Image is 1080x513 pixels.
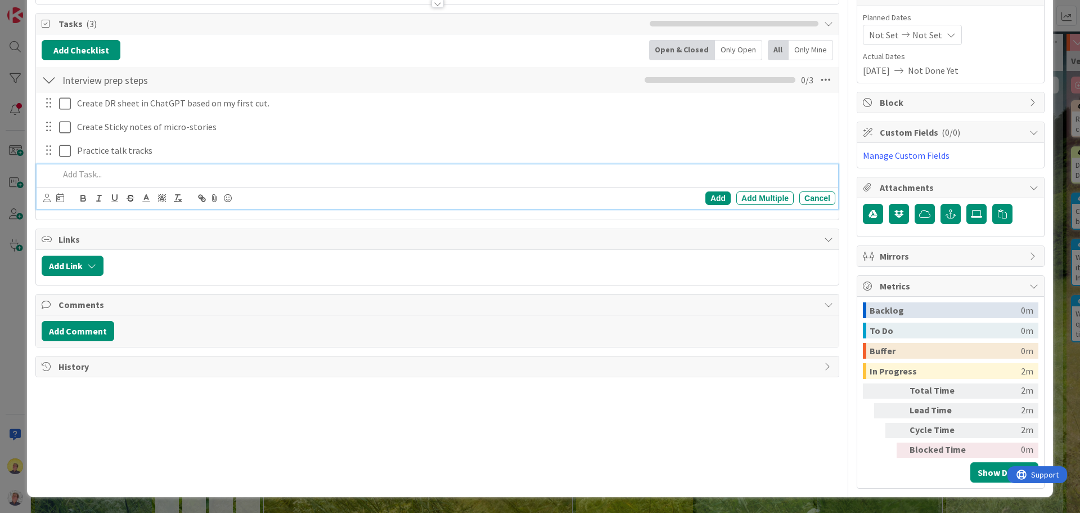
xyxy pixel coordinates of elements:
[801,73,813,87] span: 0 / 3
[880,249,1024,263] span: Mirrors
[970,462,1038,483] button: Show Details
[912,28,942,42] span: Not Set
[77,121,831,133] p: Create Sticky notes of micro-stories
[649,40,715,60] div: Open & Closed
[910,383,971,399] div: Total Time
[799,191,835,205] div: Cancel
[1021,323,1033,338] div: 0m
[870,302,1021,318] div: Backlog
[880,181,1024,194] span: Attachments
[1021,363,1033,379] div: 2m
[976,423,1033,438] div: 2m
[976,403,1033,418] div: 2m
[976,443,1033,458] div: 0m
[58,360,818,373] span: History
[705,191,731,205] div: Add
[42,40,120,60] button: Add Checklist
[768,40,789,60] div: All
[77,97,831,110] p: Create DR sheet in ChatGPT based on my first cut.
[908,64,958,77] span: Not Done Yet
[942,127,960,138] span: ( 0/0 )
[58,70,312,90] input: Add Checklist...
[870,343,1021,359] div: Buffer
[77,144,831,157] p: Practice talk tracks
[58,233,818,246] span: Links
[870,323,1021,338] div: To Do
[863,12,1038,24] span: Planned Dates
[58,298,818,311] span: Comments
[715,40,762,60] div: Only Open
[863,150,949,161] a: Manage Custom Fields
[42,321,114,341] button: Add Comment
[870,363,1021,379] div: In Progress
[910,403,971,418] div: Lead Time
[880,96,1024,109] span: Block
[58,17,644,30] span: Tasks
[910,443,971,458] div: Blocked Time
[880,279,1024,293] span: Metrics
[863,64,890,77] span: [DATE]
[910,423,971,438] div: Cycle Time
[1021,343,1033,359] div: 0m
[736,191,794,205] div: Add Multiple
[863,51,1038,63] span: Actual Dates
[880,126,1024,139] span: Custom Fields
[86,18,97,29] span: ( 3 )
[789,40,833,60] div: Only Mine
[976,383,1033,399] div: 2m
[1021,302,1033,318] div: 0m
[24,2,51,15] span: Support
[869,28,899,42] span: Not Set
[42,256,103,276] button: Add Link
